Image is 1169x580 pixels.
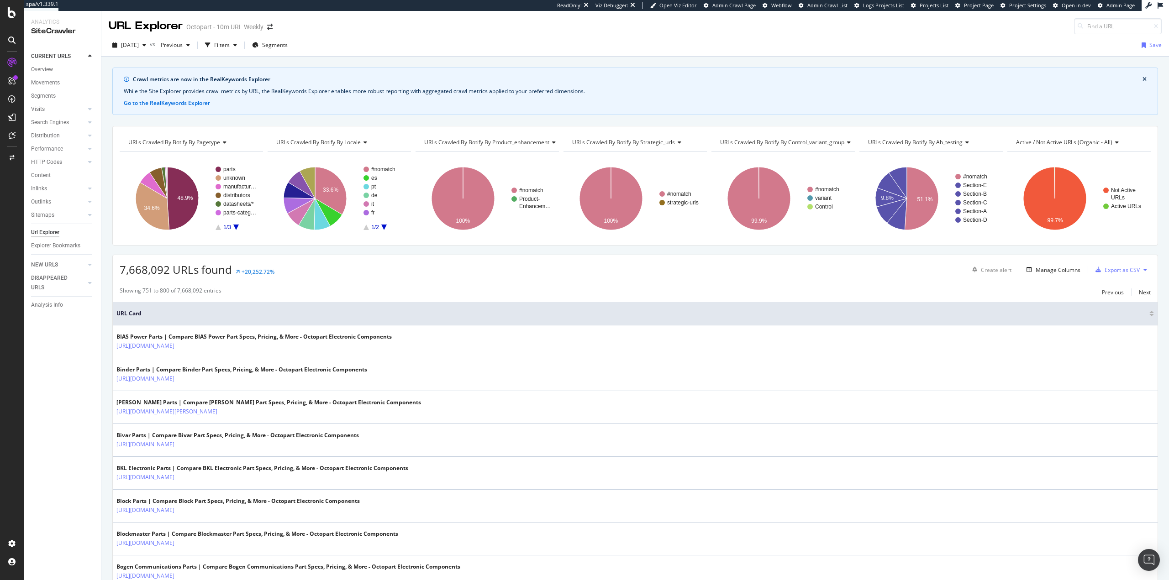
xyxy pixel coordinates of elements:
[371,209,374,216] text: fr
[201,38,241,52] button: Filters
[120,287,221,298] div: Showing 751 to 800 of 7,668,092 entries
[31,144,85,154] a: Performance
[112,68,1158,115] div: info banner
[667,199,699,206] text: strategic-urls
[963,208,987,214] text: Section-A
[31,184,85,193] a: Inlinks
[854,2,904,9] a: Logs Projects List
[31,300,63,310] div: Analysis Info
[572,138,675,146] span: URLs Crawled By Botify By strategic_urls
[911,2,948,9] a: Projects List
[31,157,85,167] a: HTTP Codes
[31,78,60,88] div: Movements
[144,205,160,211] text: 34.6%
[519,196,540,202] text: Product-
[1007,159,1151,238] div: A chart.
[650,2,697,9] a: Open Viz Editor
[371,224,379,230] text: 1/2
[109,38,150,52] button: [DATE]
[1111,194,1125,201] text: URLs
[963,217,987,223] text: Section-D
[274,135,403,150] h4: URLs Crawled By Botify By locale
[1139,288,1151,296] div: Next
[150,40,157,48] span: vs
[31,241,80,251] div: Explorer Bookmarks
[1009,2,1046,9] span: Project Settings
[963,173,987,180] text: #nomatch
[248,38,291,52] button: Segments
[31,273,77,293] div: DISAPPEARED URLS
[31,26,94,37] div: SiteCrawler
[1106,2,1135,9] span: Admin Page
[771,2,792,9] span: Webflow
[563,159,707,238] svg: A chart.
[659,2,697,9] span: Open Viz Editor
[416,159,559,238] svg: A chart.
[964,2,994,9] span: Project Page
[711,159,855,238] div: A chart.
[815,186,839,193] text: #nomatch
[116,341,174,350] a: [URL][DOMAIN_NAME]
[223,209,256,216] text: parts-categ…
[116,538,174,548] a: [URL][DOMAIN_NAME]
[866,135,995,150] h4: URLs Crawled By Botify By ab_testing
[31,228,95,237] a: Url Explorer
[371,183,376,190] text: pt
[881,195,894,201] text: 9.8%
[456,218,470,224] text: 100%
[1074,18,1162,34] input: Find a URL
[31,52,71,61] div: CURRENT URLS
[31,105,45,114] div: Visits
[116,398,421,407] div: [PERSON_NAME] Parts | Compare [PERSON_NAME] Part Specs, Pricing, & More - Octopart Electronic Com...
[815,204,833,210] text: Control
[242,268,274,276] div: +20,252.72%
[31,171,51,180] div: Content
[863,2,904,9] span: Logs Projects List
[262,41,288,49] span: Segments
[223,175,245,181] text: unknown
[31,241,95,251] a: Explorer Bookmarks
[720,138,844,146] span: URLs Crawled By Botify By control_variant_group
[116,506,174,515] a: [URL][DOMAIN_NAME]
[31,273,85,293] a: DISAPPEARED URLS
[323,187,338,193] text: 33.6%
[223,192,250,199] text: distributors
[31,171,95,180] a: Content
[120,159,263,238] svg: A chart.
[31,78,95,88] a: Movements
[31,105,85,114] a: Visits
[157,38,194,52] button: Previous
[120,262,232,277] span: 7,668,092 URLs found
[859,159,1003,238] svg: A chart.
[1111,187,1136,193] text: Not Active
[1149,41,1162,49] div: Save
[1016,138,1112,146] span: Active / Not Active URLs (organic - all)
[31,65,53,74] div: Overview
[267,24,273,30] div: arrow-right-arrow-left
[31,18,94,26] div: Analytics
[109,18,183,34] div: URL Explorer
[424,138,549,146] span: URLs Crawled By Botify By product_enhancement
[31,197,85,207] a: Outlinks
[31,210,54,220] div: Sitemaps
[31,65,95,74] a: Overview
[1047,217,1063,224] text: 99.7%
[116,309,1147,318] span: URL Card
[31,118,85,127] a: Search Engines
[718,135,858,150] h4: URLs Crawled By Botify By control_variant_group
[751,218,767,224] text: 99.9%
[917,196,932,203] text: 51.1%
[1000,2,1046,9] a: Project Settings
[1138,549,1160,571] div: Open Intercom Messenger
[31,300,95,310] a: Analysis Info
[268,159,411,238] svg: A chart.
[557,2,582,9] div: ReadOnly:
[126,135,255,150] h4: URLs Crawled By Botify By pagetype
[116,440,174,449] a: [URL][DOMAIN_NAME]
[31,144,63,154] div: Performance
[116,333,392,341] div: BIAS Power Parts | Compare BIAS Power Part Specs, Pricing, & More - Octopart Electronic Components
